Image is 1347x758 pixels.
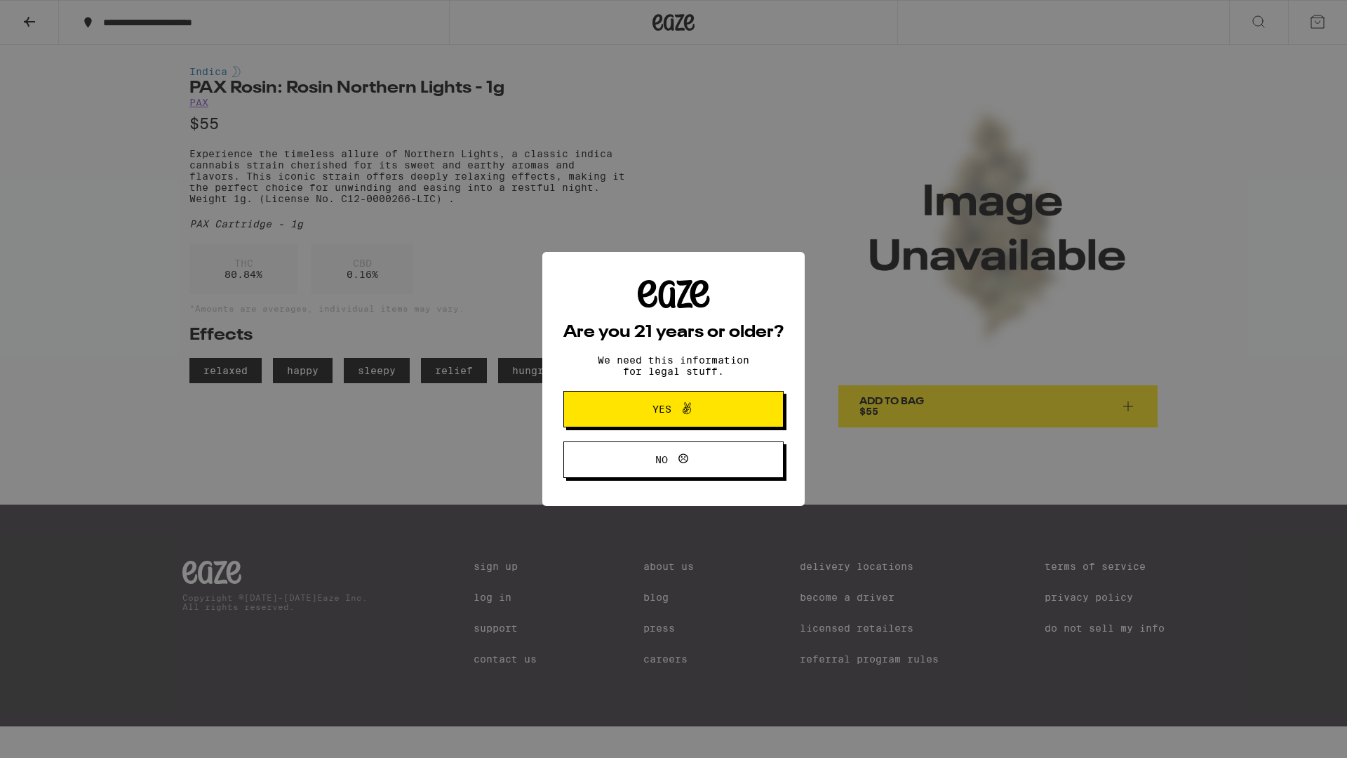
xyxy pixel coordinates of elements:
h2: Are you 21 years or older? [563,324,784,341]
p: We need this information for legal stuff. [586,354,761,377]
button: Yes [563,391,784,427]
span: Yes [652,404,671,414]
span: No [655,455,668,465]
button: No [563,441,784,478]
